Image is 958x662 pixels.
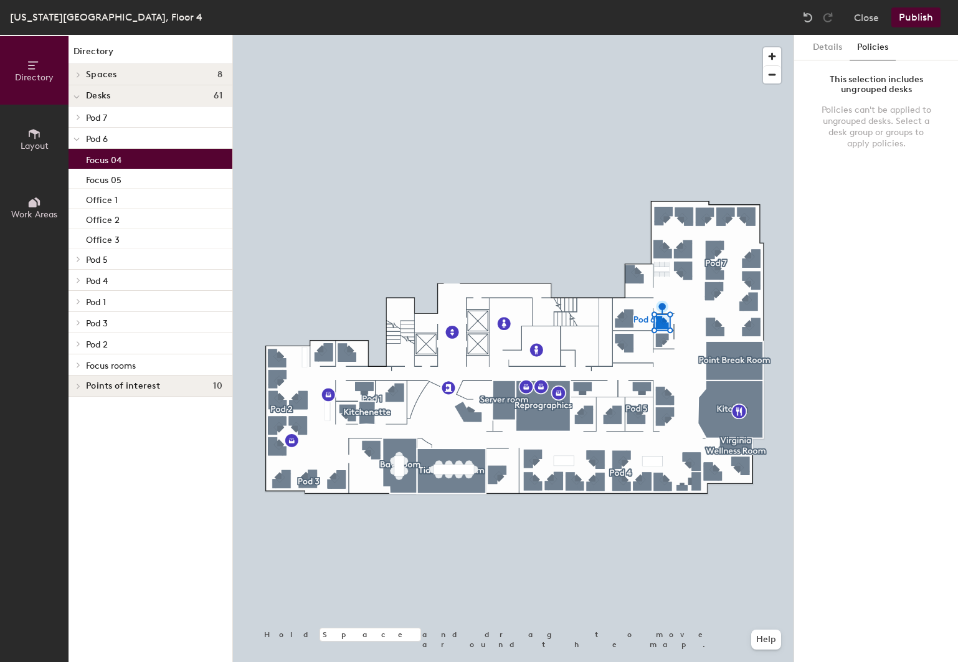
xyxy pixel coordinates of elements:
button: Policies [850,35,896,60]
span: Focus rooms [86,361,136,371]
span: Layout [21,141,49,151]
p: Office 3 [86,231,120,245]
span: Pod 1 [86,297,106,308]
span: Pod 2 [86,339,108,350]
p: Focus 05 [86,171,121,186]
button: Details [805,35,850,60]
p: Office 2 [86,211,120,225]
span: Pod 6 [86,134,108,144]
span: Points of interest [86,381,160,391]
img: Undo [802,11,814,24]
button: Close [854,7,879,27]
span: Work Areas [11,209,57,220]
p: Focus 04 [86,151,121,166]
span: Desks [86,91,110,101]
span: 61 [214,91,222,101]
span: Pod 3 [86,318,108,329]
p: Office 1 [86,191,118,206]
span: 10 [213,381,222,391]
div: Policies can't be applied to ungrouped desks. Select a desk group or groups to apply policies. [819,105,933,149]
button: Help [751,630,781,650]
div: This selection includes ungrouped desks [819,75,933,95]
span: Spaces [86,70,117,80]
button: Publish [891,7,941,27]
img: Redo [822,11,834,24]
h1: Directory [69,45,232,64]
div: [US_STATE][GEOGRAPHIC_DATA], Floor 4 [10,9,202,25]
span: Directory [15,72,54,83]
span: Pod 7 [86,113,107,123]
span: Pod 4 [86,276,108,286]
span: 8 [217,70,222,80]
span: Pod 5 [86,255,108,265]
